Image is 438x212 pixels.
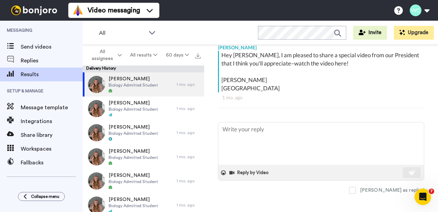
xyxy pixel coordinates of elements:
[218,41,424,51] div: [PERSON_NAME]
[99,29,145,37] span: All
[21,131,83,139] span: Share library
[429,189,434,194] span: 7
[88,100,105,117] img: 41d1b225-075e-47c4-b81f-0bbd7211ef02-thumb.jpg
[177,178,201,184] div: 1 mo. ago
[21,117,83,125] span: Integrations
[88,172,105,190] img: 41d1b225-075e-47c4-b81f-0bbd7211ef02-thumb.jpg
[126,49,161,61] button: All results
[195,53,201,59] img: export.svg
[18,192,65,201] button: Collapse menu
[353,26,387,40] button: Invite
[109,172,158,179] span: [PERSON_NAME]
[193,50,203,60] button: Export all results that match these filters now.
[109,148,158,155] span: [PERSON_NAME]
[109,179,158,184] span: Biology Admitted Student
[222,94,420,101] div: 1 mo. ago
[162,49,193,61] button: 60 days
[83,97,204,121] a: [PERSON_NAME]Biology Admitted Student1 mo. ago
[83,65,204,72] div: Delivery History
[229,168,271,178] button: Reply by Video
[83,169,204,193] a: [PERSON_NAME]Biology Admitted Student1 mo. ago
[221,51,422,92] div: Hey [PERSON_NAME], I am pleased to share a special video from our President that I think you'll a...
[21,103,83,112] span: Message template
[177,130,201,135] div: 1 mo. ago
[109,75,158,82] span: [PERSON_NAME]
[21,57,83,65] span: Replies
[83,145,204,169] a: [PERSON_NAME]Biology Admitted Student1 mo. ago
[177,82,201,87] div: 1 mo. ago
[21,43,83,51] span: Send videos
[109,100,158,107] span: [PERSON_NAME]
[88,6,140,15] span: Video messaging
[88,124,105,141] img: 41d1b225-075e-47c4-b81f-0bbd7211ef02-thumb.jpg
[109,131,158,136] span: Biology Admitted Student
[21,159,83,167] span: Fallbacks
[394,26,434,40] button: Upgrade
[177,106,201,111] div: 1 mo. ago
[88,48,116,62] span: All assignees
[415,189,431,205] iframe: Intercom live chat
[109,124,158,131] span: [PERSON_NAME]
[21,145,83,153] span: Workspaces
[84,46,126,65] button: All assignees
[109,196,158,203] span: [PERSON_NAME]
[177,202,201,208] div: 1 mo. ago
[8,6,60,15] img: bj-logo-header-white.svg
[31,194,59,199] span: Collapse menu
[88,76,105,93] img: 41d1b225-075e-47c4-b81f-0bbd7211ef02-thumb.jpg
[109,82,158,88] span: Biology Admitted Student
[88,148,105,165] img: 41d1b225-075e-47c4-b81f-0bbd7211ef02-thumb.jpg
[83,72,204,97] a: [PERSON_NAME]Biology Admitted Student1 mo. ago
[408,170,416,175] img: send-white.svg
[83,121,204,145] a: [PERSON_NAME]Biology Admitted Student1 mo. ago
[109,155,158,160] span: Biology Admitted Student
[109,107,158,112] span: Biology Admitted Student
[72,5,83,16] img: vm-color.svg
[109,203,158,209] span: Biology Admitted Student
[177,154,201,160] div: 1 mo. ago
[360,187,424,194] div: [PERSON_NAME] as replied
[21,70,83,79] span: Results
